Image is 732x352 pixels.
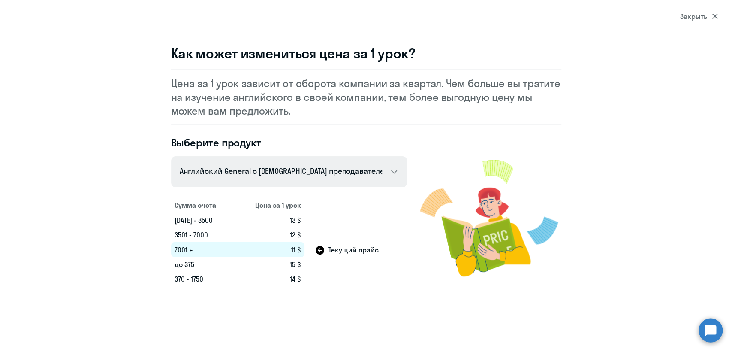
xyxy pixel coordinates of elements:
td: 7001 + [171,242,235,257]
td: до 375 [171,257,235,272]
p: Цена за 1 урок зависит от оборота компании за квартал. Чем больше вы тратите на изучение английск... [171,76,561,118]
td: Текущий прайс [304,242,407,257]
td: 376 - 1750 [171,272,235,286]
th: Сумма счета [171,197,235,213]
h3: Как может измениться цена за 1 урок? [171,45,561,62]
td: [DATE] - 3500 [171,213,235,228]
td: 14 $ [235,272,304,286]
td: 13 $ [235,213,304,228]
div: Закрыть [680,11,718,21]
td: 15 $ [235,257,304,272]
img: modal-image.png [420,149,561,286]
td: 3501 - 7000 [171,228,235,242]
h4: Выберите продукт [171,136,407,149]
td: 11 $ [235,242,304,257]
td: 12 $ [235,228,304,242]
th: Цена за 1 урок [235,197,304,213]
